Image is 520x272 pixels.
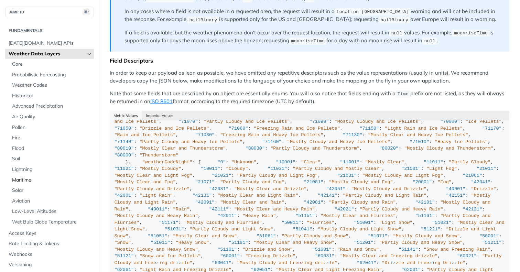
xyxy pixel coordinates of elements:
span: "Partly Cloudy and Snow" [282,233,348,239]
span: "Drizzle and Ice Pellets" [139,126,209,131]
a: Advanced Precipitation [9,101,94,111]
span: "51051" [148,233,167,239]
span: "Partly Cloudy and Light Fog" [237,173,318,178]
span: "Mostly Cloudy" [139,166,181,171]
span: "10011" [201,166,220,171]
span: "Partly Cloudy and Mostly Clear" [293,166,382,171]
span: "Rain" [173,207,190,212]
span: "71090" [310,119,329,124]
span: "21071" [195,179,215,185]
span: Wet Bulb Globe Temperature [12,219,92,226]
span: ⌘/ [83,9,90,15]
span: "Thunderstorm" [139,153,178,158]
span: "Heavy Snow" [176,240,209,245]
span: "51021" [432,220,452,225]
span: "20001" [412,179,432,185]
span: "50011" [282,220,301,225]
a: Weather Data LayersHide subpages for Weather Data Layers [5,49,94,59]
span: "21031" [337,173,357,178]
span: "Mostly Clear and Heavy Ice Pellets" [368,132,468,138]
span: "71170" [482,126,502,131]
span: [DATE][DOMAIN_NAME] APIs [9,40,92,47]
span: "0" [217,160,226,165]
span: "80010" [115,146,134,151]
span: "21021" [212,173,231,178]
span: "Unknown" [231,160,257,165]
span: "Partly Cloudy and Heavy Snow" [379,240,463,245]
span: Core [12,61,92,68]
span: "Mostly Clear and Fog" [115,179,176,185]
span: Air Quality [12,113,92,120]
span: "21081" [304,179,323,185]
span: "Mostly Cloudy and Rain" [115,200,494,212]
span: "Clear" [301,160,321,165]
span: "42011" [217,213,237,218]
span: "51141" [399,247,418,252]
span: Fire [12,134,92,141]
span: "42151" [446,193,466,198]
span: "Mostly Clear and Thunderstorm" [139,146,226,151]
span: "Mostly Clear and Light Rain" [217,193,298,198]
span: "Partly Cloudy and Fog" [220,179,284,185]
span: "Drizzle and Freezing Drizzle" [382,260,465,265]
span: hailBinary [380,17,408,22]
span: "71140" [115,139,134,144]
a: [DATE][DOMAIN_NAME] APIs [5,38,94,48]
button: JUMP TO⌘/ [5,7,94,17]
span: "42081" [304,200,323,205]
span: Maritime [12,177,92,184]
span: "21061" [463,173,482,178]
span: null [424,39,435,44]
p: In order to keep our payload as lean as possible, we have omitted any repetitive descriptors such... [110,69,509,85]
span: "Partly Cloudy and Light Rain" [343,193,426,198]
span: "42001" [115,193,134,198]
span: "11031" [268,166,287,171]
span: "Mostly Clear and Light Fog" [115,173,193,178]
span: "Partly Cloudy and Light Snow" [189,227,273,232]
span: Historical [12,93,92,99]
span: "60021" [457,253,477,259]
a: Maritime [9,175,94,185]
span: "Cloudy" [226,166,248,171]
span: Low-Level Altitudes [12,208,92,215]
span: "Partly Cloudy and Heavy Ice Pellets" [139,139,242,144]
span: "Mostly Cloudy and Light Snow" [318,227,401,232]
span: "60041" [212,260,231,265]
span: "Light Rain and Ice Pellets" [384,126,463,131]
span: "Mostly Clear and Freezing drizzle" [340,253,438,259]
span: "42021" [335,207,354,212]
span: "71060" [229,126,248,131]
span: "71070" [178,119,198,124]
span: "Ice Pellets" [465,119,501,124]
a: Probabilistic Forecasting [9,70,94,80]
span: "Freezing Rain and Heavy Ice Pellets" [220,132,323,138]
a: Low-Level Altitudes [9,206,94,217]
h2: Fundamentals [5,28,94,34]
span: Aviation [12,198,92,205]
span: "Mostly Clear and Heavy Snow" [254,240,335,245]
span: "Partly Cloudy" [449,160,491,165]
span: "62041" [357,260,376,265]
span: "Mostly Cloudy and Light Fog" [362,173,443,178]
span: "Rain and Ice Pellets" [115,132,176,138]
span: "71030" [195,132,215,138]
span: "51071" [368,233,388,239]
span: "Mostly Clear and Snow" [173,233,237,239]
span: "Mostly Cloudy and Flurries" [184,220,262,225]
span: "60031" [315,253,335,259]
a: Lightning [9,164,94,175]
span: "Mostly Clear and Heavy Rain" [234,207,315,212]
span: "71050" [115,126,134,131]
span: Weather Data Layers [9,51,85,57]
span: Probabilistic Forecasting [12,72,92,78]
span: "51101" [217,247,237,252]
span: "51191" [229,240,248,245]
a: Pollen [9,122,94,133]
a: Access Keys [5,228,94,239]
span: Versioning [9,261,92,268]
span: Webhooks [9,251,92,258]
a: Webhooks [5,249,94,260]
span: "Partly Cloudy and Heavy Rain" [360,207,443,212]
span: "51221" [421,227,441,232]
span: "51011" [151,240,170,245]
